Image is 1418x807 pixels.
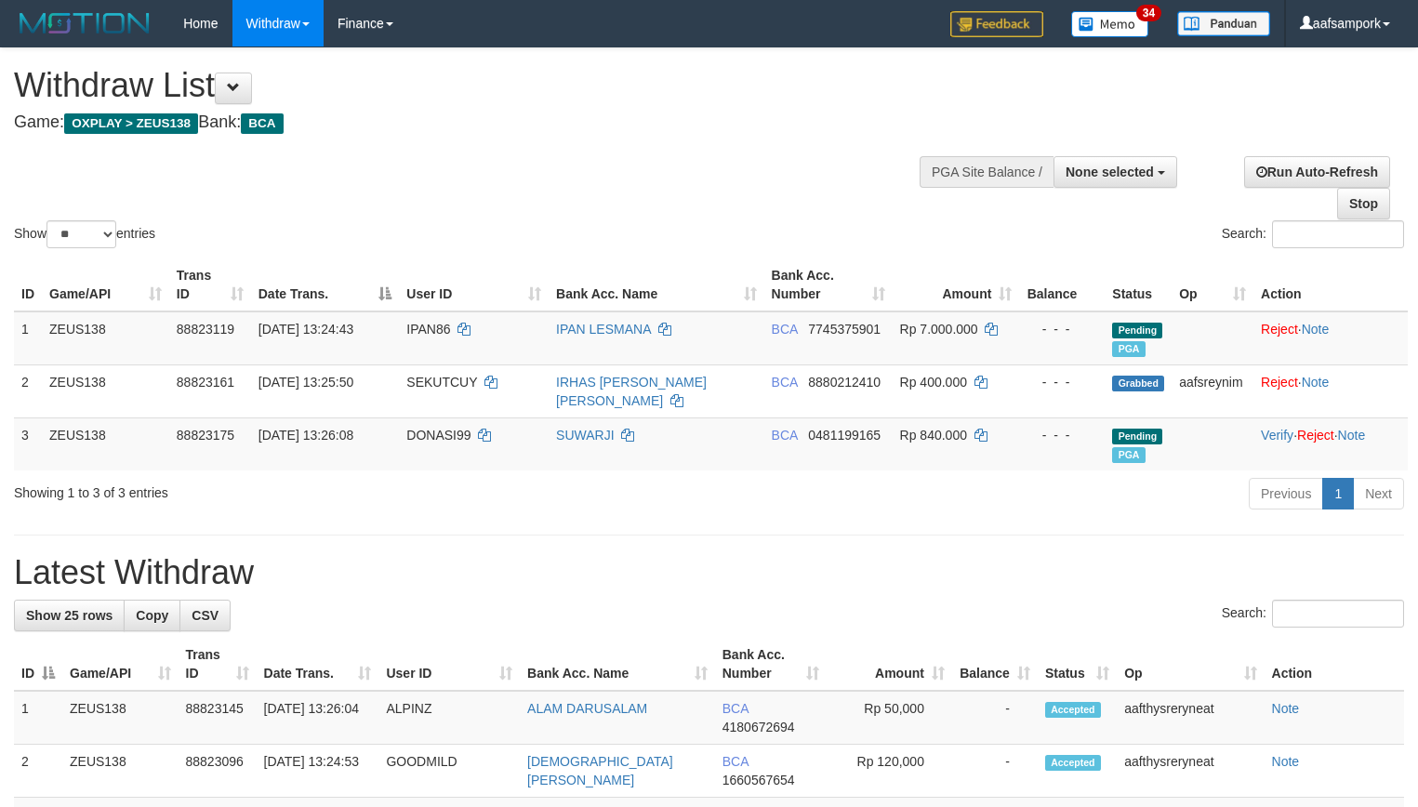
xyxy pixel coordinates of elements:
td: 2 [14,364,42,417]
td: · [1253,364,1408,417]
span: Copy [136,608,168,623]
div: Showing 1 to 3 of 3 entries [14,476,576,502]
span: Grabbed [1112,376,1164,391]
span: BCA [772,375,798,390]
h4: Game: Bank: [14,113,927,132]
span: BCA [772,322,798,337]
td: · [1253,311,1408,365]
select: Showentries [46,220,116,248]
span: Copy 8880212410 to clipboard [808,375,881,390]
a: Next [1353,478,1404,509]
img: Feedback.jpg [950,11,1043,37]
td: [DATE] 13:26:04 [257,691,379,745]
td: aafthysreryneat [1117,691,1264,745]
a: Run Auto-Refresh [1244,156,1390,188]
th: Op: activate to sort column ascending [1117,638,1264,691]
div: - - - [1027,320,1097,338]
th: ID: activate to sort column descending [14,638,62,691]
th: Balance: activate to sort column ascending [952,638,1038,691]
th: User ID: activate to sort column ascending [378,638,520,691]
td: ALPINZ [378,691,520,745]
th: Bank Acc. Name: activate to sort column ascending [549,258,764,311]
input: Search: [1272,220,1404,248]
th: Amount: activate to sort column ascending [893,258,1020,311]
span: IPAN86 [406,322,450,337]
span: BCA [722,701,749,716]
th: Game/API: activate to sort column ascending [62,638,179,691]
a: Note [1302,375,1330,390]
a: Previous [1249,478,1323,509]
th: Date Trans.: activate to sort column ascending [257,638,379,691]
img: MOTION_logo.png [14,9,155,37]
a: 1 [1322,478,1354,509]
span: Copy 7745375901 to clipboard [808,322,881,337]
th: Action [1265,638,1404,691]
span: 88823161 [177,375,234,390]
span: Accepted [1045,702,1101,718]
span: [DATE] 13:25:50 [258,375,353,390]
span: Copy 4180672694 to clipboard [722,720,795,734]
th: Amount: activate to sort column ascending [827,638,952,691]
td: 1 [14,691,62,745]
span: OXPLAY > ZEUS138 [64,113,198,134]
td: ZEUS138 [62,691,179,745]
div: PGA Site Balance / [920,156,1054,188]
a: Stop [1337,188,1390,219]
a: Note [1302,322,1330,337]
a: Note [1338,428,1366,443]
td: [DATE] 13:24:53 [257,745,379,798]
th: Status: activate to sort column ascending [1038,638,1117,691]
td: ZEUS138 [42,417,169,470]
span: 34 [1136,5,1161,21]
span: 88823119 [177,322,234,337]
td: aafthysreryneat [1117,745,1264,798]
a: Verify [1261,428,1293,443]
a: CSV [179,600,231,631]
span: BCA [772,428,798,443]
span: 88823175 [177,428,234,443]
span: [DATE] 13:24:43 [258,322,353,337]
td: · · [1253,417,1408,470]
a: SUWARJI [556,428,614,443]
th: Op: activate to sort column ascending [1172,258,1253,311]
td: Rp 50,000 [827,691,952,745]
th: Balance [1019,258,1105,311]
a: Note [1272,701,1300,716]
label: Show entries [14,220,155,248]
a: Note [1272,754,1300,769]
td: 88823145 [179,691,257,745]
span: Pending [1112,323,1162,338]
span: Marked by aafsolysreylen [1112,341,1145,357]
td: Rp 120,000 [827,745,952,798]
a: ALAM DARUSALAM [527,701,647,716]
span: Marked by aafsolysreylen [1112,447,1145,463]
h1: Latest Withdraw [14,554,1404,591]
div: - - - [1027,426,1097,444]
td: aafsreynim [1172,364,1253,417]
a: Reject [1261,322,1298,337]
span: SEKUTCUY [406,375,477,390]
button: None selected [1054,156,1177,188]
span: Rp 840.000 [900,428,967,443]
td: 2 [14,745,62,798]
td: 3 [14,417,42,470]
td: 1 [14,311,42,365]
div: - - - [1027,373,1097,391]
img: panduan.png [1177,11,1270,36]
a: IPAN LESMANA [556,322,651,337]
span: BCA [722,754,749,769]
input: Search: [1272,600,1404,628]
a: IRHAS [PERSON_NAME] [PERSON_NAME] [556,375,707,408]
th: Bank Acc. Number: activate to sort column ascending [715,638,827,691]
span: CSV [192,608,219,623]
span: BCA [241,113,283,134]
th: Status [1105,258,1172,311]
span: Copy 0481199165 to clipboard [808,428,881,443]
label: Search: [1222,220,1404,248]
span: [DATE] 13:26:08 [258,428,353,443]
th: Bank Acc. Name: activate to sort column ascending [520,638,715,691]
a: Reject [1297,428,1334,443]
th: ID [14,258,42,311]
td: - [952,691,1038,745]
td: ZEUS138 [42,311,169,365]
